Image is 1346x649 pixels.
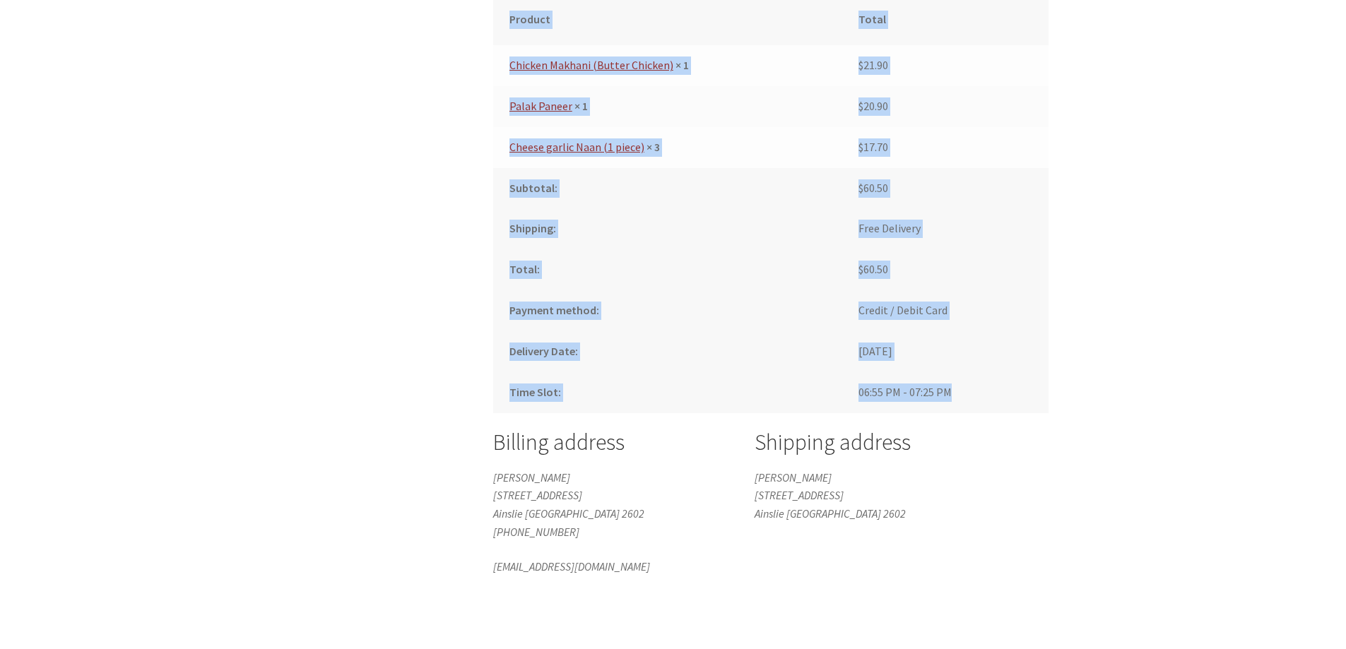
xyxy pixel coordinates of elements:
[493,168,842,209] th: Subtotal:
[493,469,722,576] address: [PERSON_NAME] [STREET_ADDRESS] Ainslie [GEOGRAPHIC_DATA] 2602
[509,58,673,72] a: Chicken Makhani (Butter Chicken)
[842,372,1049,413] td: 06:55 PM - 07:25 PM
[493,290,842,331] th: Payment method:
[842,331,1049,372] td: [DATE]
[509,99,572,113] a: Palak Paneer
[858,181,888,195] span: 60.50
[858,181,863,195] span: $
[755,469,1049,524] address: [PERSON_NAME] [STREET_ADDRESS] Ainslie [GEOGRAPHIC_DATA] 2602
[509,140,644,154] a: Cheese garlic Naan (1 piece)
[858,58,863,72] span: $
[858,99,863,113] span: $
[493,429,722,456] h2: Billing address
[493,331,842,372] th: Delivery Date:
[574,99,588,113] strong: × 1
[842,290,1049,331] td: Credit / Debit Card
[858,262,863,276] span: $
[647,140,660,154] strong: × 3
[858,140,888,154] bdi: 17.70
[493,372,842,413] th: Time Slot:
[493,249,842,290] th: Total:
[493,208,842,249] th: Shipping:
[755,429,1049,456] h2: Shipping address
[858,99,888,113] bdi: 20.90
[858,58,888,72] bdi: 21.90
[493,558,722,576] p: [EMAIL_ADDRESS][DOMAIN_NAME]
[858,262,888,276] span: 60.50
[675,58,689,72] strong: × 1
[858,140,863,154] span: $
[493,523,722,542] p: [PHONE_NUMBER]
[842,208,1049,249] td: Free Delivery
